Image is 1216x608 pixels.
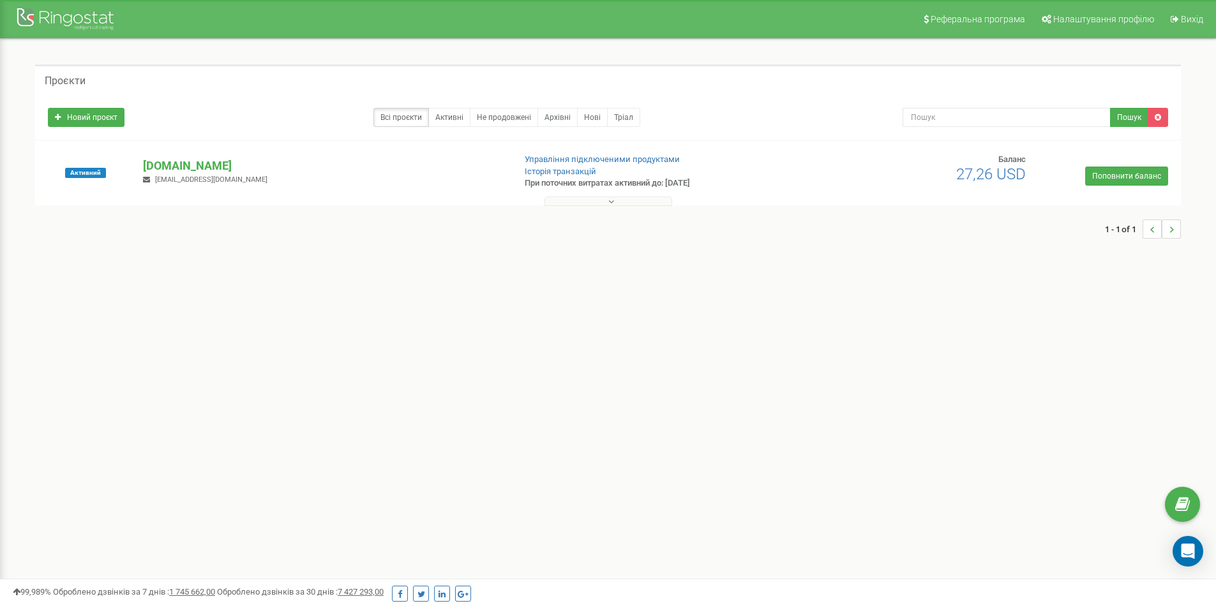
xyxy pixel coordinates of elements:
span: [EMAIL_ADDRESS][DOMAIN_NAME] [155,175,267,184]
a: Історія транзакцій [525,167,596,176]
u: 1 745 662,00 [169,587,215,597]
a: Тріал [607,108,640,127]
a: Активні [428,108,470,127]
span: 1 - 1 of 1 [1105,219,1143,239]
p: При поточних витратах активний до: [DATE] [525,177,790,189]
button: Пошук [1110,108,1148,127]
a: Архівні [537,108,578,127]
span: 99,989% [13,587,51,597]
div: Open Intercom Messenger [1173,536,1203,567]
span: Оброблено дзвінків за 30 днів : [217,587,384,597]
input: Пошук [903,108,1111,127]
a: Новий проєкт [48,108,124,127]
p: [DOMAIN_NAME] [143,158,504,174]
span: Вихід [1181,14,1203,24]
a: Нові [577,108,608,127]
span: Активний [65,168,106,178]
span: Баланс [998,154,1026,164]
a: Поповнити баланс [1085,167,1168,186]
a: Не продовжені [470,108,538,127]
span: Налаштування профілю [1053,14,1154,24]
u: 7 427 293,00 [338,587,384,597]
span: 27,26 USD [956,165,1026,183]
nav: ... [1105,207,1181,251]
a: Всі проєкти [373,108,429,127]
span: Реферальна програма [931,14,1025,24]
span: Оброблено дзвінків за 7 днів : [53,587,215,597]
a: Управління підключеними продуктами [525,154,680,164]
h5: Проєкти [45,75,86,87]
